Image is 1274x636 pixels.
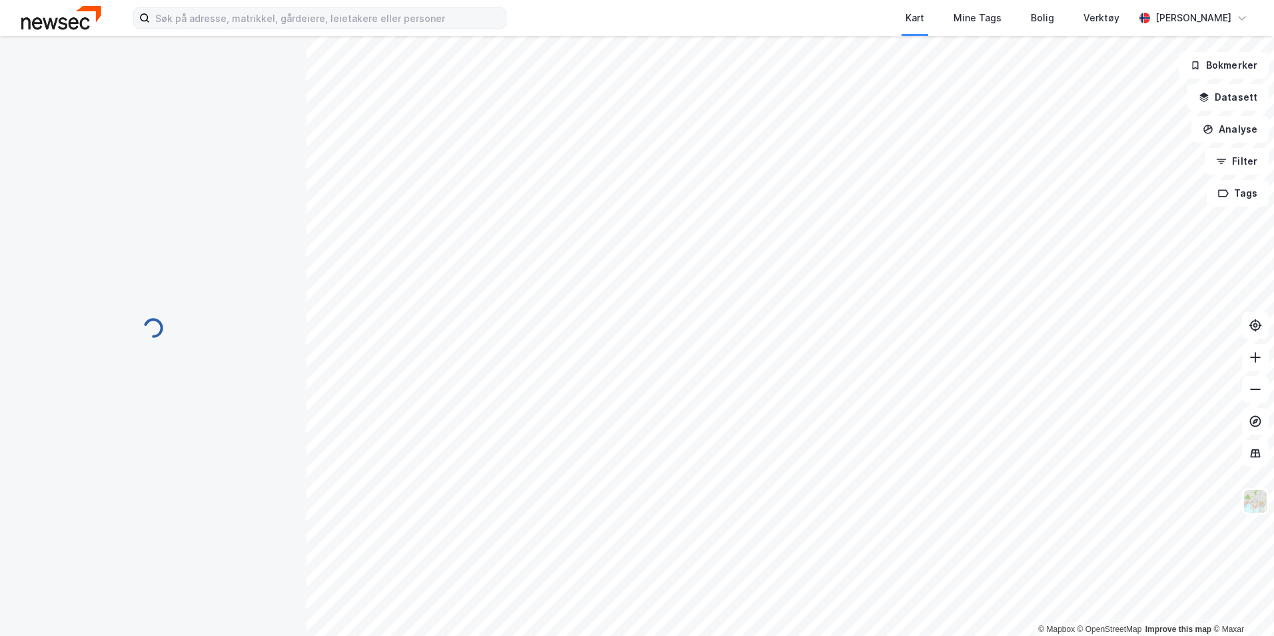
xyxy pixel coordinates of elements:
button: Tags [1207,180,1269,207]
img: Z [1243,489,1268,514]
button: Bokmerker [1179,52,1269,79]
div: Kontrollprogram for chat [1207,572,1274,636]
iframe: Chat Widget [1207,572,1274,636]
input: Søk på adresse, matrikkel, gårdeiere, leietakere eller personer [150,8,506,28]
img: spinner.a6d8c91a73a9ac5275cf975e30b51cfb.svg [143,317,164,339]
button: Datasett [1187,84,1269,111]
img: newsec-logo.f6e21ccffca1b3a03d2d.png [21,6,101,29]
a: OpenStreetMap [1077,625,1142,634]
a: Improve this map [1145,625,1211,634]
a: Mapbox [1038,625,1075,634]
div: Verktøy [1083,10,1119,26]
div: Mine Tags [954,10,1001,26]
div: Kart [906,10,924,26]
div: Bolig [1031,10,1054,26]
button: Analyse [1191,116,1269,143]
button: Filter [1205,148,1269,175]
div: [PERSON_NAME] [1155,10,1231,26]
